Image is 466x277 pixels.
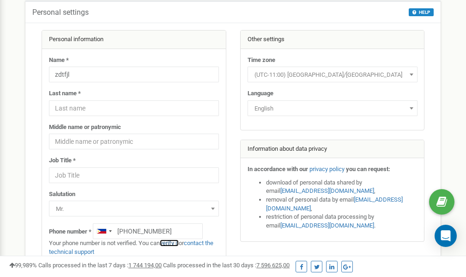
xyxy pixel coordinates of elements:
[266,196,403,212] a: [EMAIL_ADDRESS][DOMAIN_NAME]
[409,8,434,16] button: HELP
[163,262,290,269] span: Calls processed in the last 30 days :
[49,123,121,132] label: Middle name or patronymic
[49,190,75,199] label: Salutation
[49,56,69,65] label: Name *
[49,167,219,183] input: Job Title
[266,179,418,196] li: download of personal data shared by email ,
[49,228,91,236] label: Phone number *
[309,166,345,172] a: privacy policy
[49,239,219,256] p: Your phone number is not verified. You can or
[49,134,219,149] input: Middle name or patronymic
[266,213,418,230] li: restriction of personal data processing by email .
[248,100,418,116] span: English
[49,240,213,255] a: contact the technical support
[9,262,37,269] span: 99,989%
[42,31,226,49] div: Personal information
[280,187,374,194] a: [EMAIL_ADDRESS][DOMAIN_NAME]
[49,201,219,216] span: Mr.
[251,102,414,115] span: English
[49,100,219,116] input: Last name
[248,166,308,172] strong: In accordance with our
[346,166,390,172] strong: you can request:
[251,68,414,81] span: (UTC-11:00) Pacific/Midway
[52,203,216,215] span: Mr.
[435,225,457,247] div: Open Intercom Messenger
[160,240,179,246] a: verify it
[241,31,424,49] div: Other settings
[241,140,424,159] div: Information about data privacy
[248,67,418,82] span: (UTC-11:00) Pacific/Midway
[256,262,290,269] u: 7 596 625,00
[49,156,76,165] label: Job Title *
[93,223,203,239] input: +1-800-555-55-55
[128,262,162,269] u: 1 744 194,00
[49,67,219,82] input: Name
[49,89,81,98] label: Last name *
[280,222,374,229] a: [EMAIL_ADDRESS][DOMAIN_NAME]
[93,224,115,239] div: Telephone country code
[248,56,275,65] label: Time zone
[32,8,89,17] h5: Personal settings
[248,89,273,98] label: Language
[266,196,418,213] li: removal of personal data by email ,
[38,262,162,269] span: Calls processed in the last 7 days :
